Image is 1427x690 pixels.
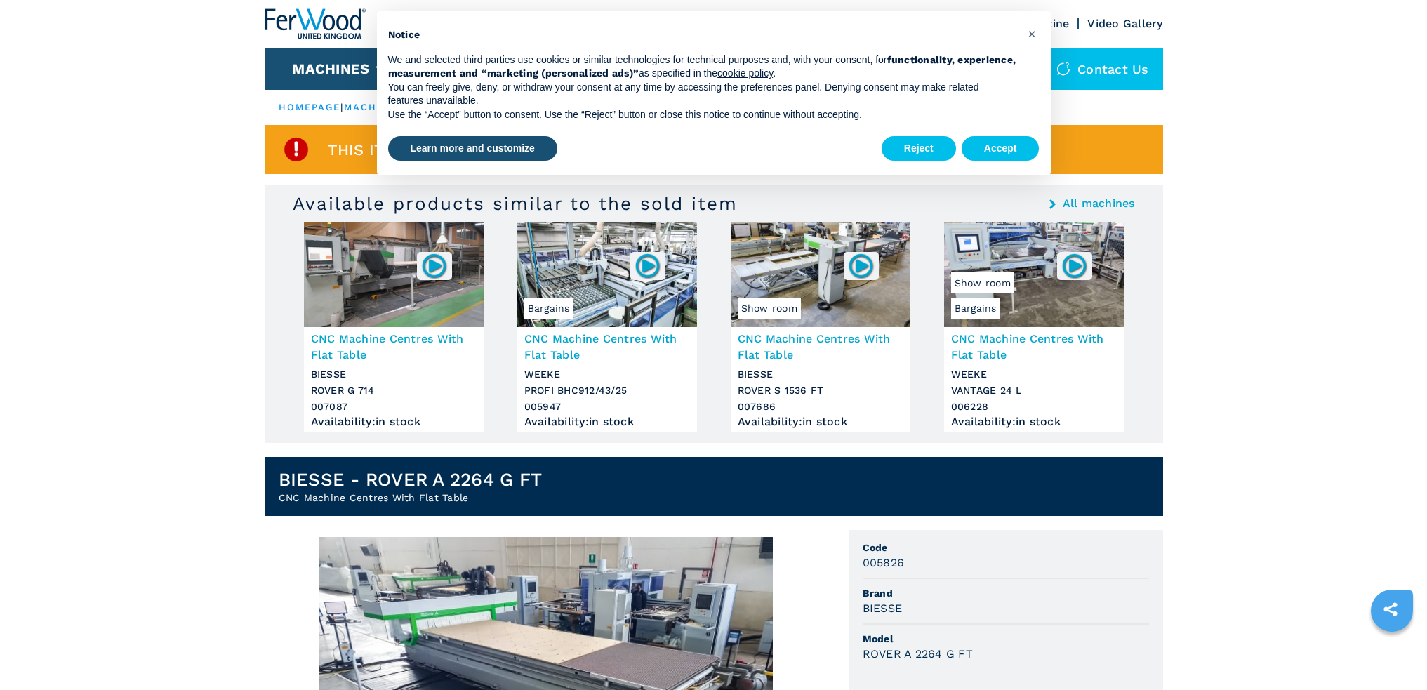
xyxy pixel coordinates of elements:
[388,136,557,161] button: Learn more and customize
[292,60,369,77] button: Machines
[951,272,1014,293] span: Show room
[951,418,1117,425] div: Availability : in stock
[524,298,573,319] span: Bargains
[1028,25,1036,42] span: ×
[1021,22,1044,45] button: Close this notice
[344,102,404,112] a: machines
[388,108,1017,122] p: Use the “Accept” button to consent. Use the “Reject” button or close this notice to continue with...
[1056,62,1070,76] img: Contact us
[717,67,773,79] a: cookie policy
[388,53,1017,81] p: We and selected third parties use cookies or similar technologies for technical purposes and, wit...
[282,135,310,164] img: SoldProduct
[731,222,910,327] img: CNC Machine Centres With Flat Table BIESSE ROVER S 1536 FT
[738,331,903,363] h3: CNC Machine Centres With Flat Table
[863,600,903,616] h3: BIESSE
[882,136,956,161] button: Reject
[265,8,366,39] img: Ferwood
[847,252,875,279] img: 007686
[951,366,1117,415] h3: WEEKE VANTAGE 24 L 006228
[388,54,1016,79] strong: functionality, experience, measurement and “marketing (personalized ads)”
[311,331,477,363] h3: CNC Machine Centres With Flat Table
[951,331,1117,363] h3: CNC Machine Centres With Flat Table
[524,366,690,415] h3: WEEKE PROFI BHC912/43/25 005947
[388,81,1017,108] p: You can freely give, deny, or withdraw your consent at any time by accessing the preferences pane...
[1042,48,1163,90] div: Contact us
[944,222,1124,432] a: CNC Machine Centres With Flat Table WEEKE VANTAGE 24 LBargainsShow room006228CNC Machine Centres ...
[738,298,801,319] span: Show room
[517,222,697,327] img: CNC Machine Centres With Flat Table WEEKE PROFI BHC912/43/25
[962,136,1040,161] button: Accept
[738,366,903,415] h3: BIESSE ROVER S 1536 FT 007686
[863,540,1149,555] span: Code
[279,102,341,112] a: HOMEPAGE
[863,555,905,571] h3: 005826
[279,468,543,491] h1: BIESSE - ROVER A 2264 G FT
[524,418,690,425] div: Availability : in stock
[420,252,448,279] img: 007087
[304,222,484,327] img: CNC Machine Centres With Flat Table BIESSE ROVER G 714
[1061,252,1088,279] img: 006228
[340,102,343,112] span: |
[524,331,690,363] h3: CNC Machine Centres With Flat Table
[1373,592,1408,627] a: sharethis
[311,418,477,425] div: Availability : in stock
[863,646,973,662] h3: ROVER A 2264 G FT
[944,222,1124,327] img: CNC Machine Centres With Flat Table WEEKE VANTAGE 24 L
[388,28,1017,42] h2: Notice
[328,142,550,158] span: This item is already sold
[731,222,910,432] a: CNC Machine Centres With Flat Table BIESSE ROVER S 1536 FTShow room007686CNC Machine Centres With...
[304,222,484,432] a: CNC Machine Centres With Flat Table BIESSE ROVER G 714007087CNC Machine Centres With Flat TableBI...
[863,586,1149,600] span: Brand
[863,632,1149,646] span: Model
[951,298,1000,319] span: Bargains
[279,491,543,505] h2: CNC Machine Centres With Flat Table
[738,418,903,425] div: Availability : in stock
[293,192,738,215] h3: Available products similar to the sold item
[1087,17,1162,30] a: Video Gallery
[634,252,661,279] img: 005947
[1063,198,1135,209] a: All machines
[311,366,477,415] h3: BIESSE ROVER G 714 007087
[517,222,697,432] a: CNC Machine Centres With Flat Table WEEKE PROFI BHC912/43/25Bargains005947CNC Machine Centres Wit...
